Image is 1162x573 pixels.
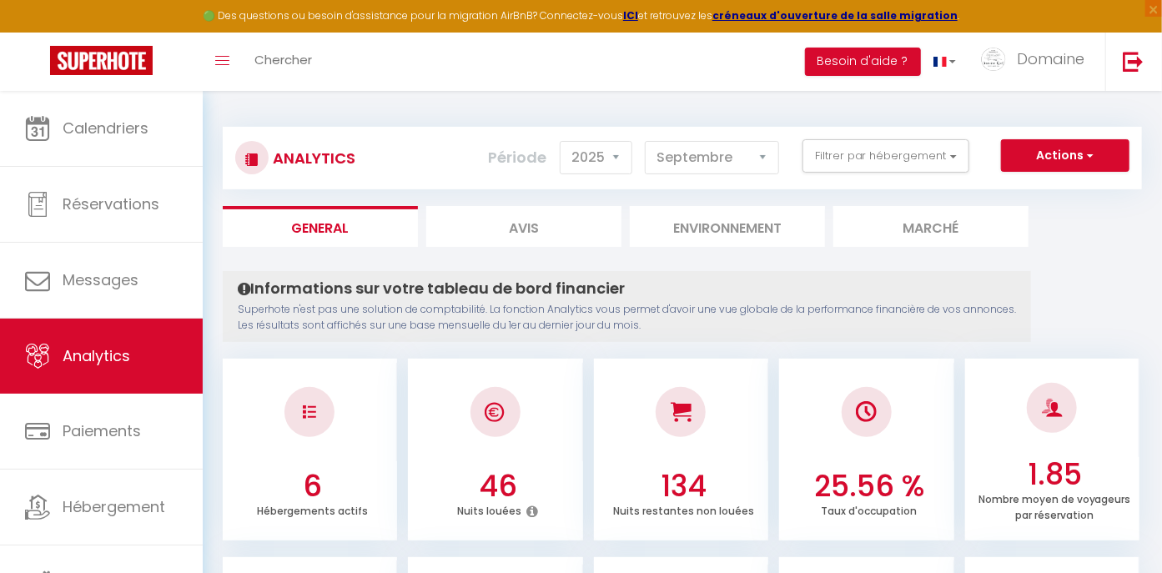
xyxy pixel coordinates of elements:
li: Environnement [630,206,825,247]
a: ... Domaine [968,33,1105,91]
span: Domaine [1017,48,1084,69]
img: logout [1123,51,1144,72]
img: NO IMAGE [303,405,316,419]
h3: 46 [417,469,579,504]
button: Actions [1001,139,1129,173]
img: ... [981,48,1006,71]
h3: 6 [231,469,393,504]
li: Avis [426,206,621,247]
h3: 134 [602,469,764,504]
img: Super Booking [50,46,153,75]
span: Réservations [63,194,159,214]
p: Nombre moyen de voyageurs par réservation [978,489,1131,522]
h3: 1.85 [973,457,1135,492]
h3: 25.56 % [788,469,950,504]
p: Nuits restantes non louées [613,500,754,518]
button: Ouvrir le widget de chat LiveChat [13,7,63,57]
li: Marché [833,206,1029,247]
p: Taux d'occupation [821,500,917,518]
a: Chercher [242,33,324,91]
span: Paiements [63,420,141,441]
span: Messages [63,269,138,290]
h3: Analytics [269,139,355,177]
a: ICI [623,8,638,23]
p: Nuits louées [457,500,521,518]
h4: Informations sur votre tableau de bord financier [238,279,1016,298]
p: Hébergements actifs [257,500,368,518]
li: General [223,206,418,247]
span: Calendriers [63,118,148,138]
span: Chercher [254,51,312,68]
a: créneaux d'ouverture de la salle migration [712,8,958,23]
button: Filtrer par hébergement [802,139,969,173]
label: Période [489,139,547,176]
p: Superhote n'est pas une solution de comptabilité. La fonction Analytics vous permet d'avoir une v... [238,302,1016,334]
span: Analytics [63,345,130,366]
span: Hébergement [63,496,165,517]
button: Besoin d'aide ? [805,48,921,76]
